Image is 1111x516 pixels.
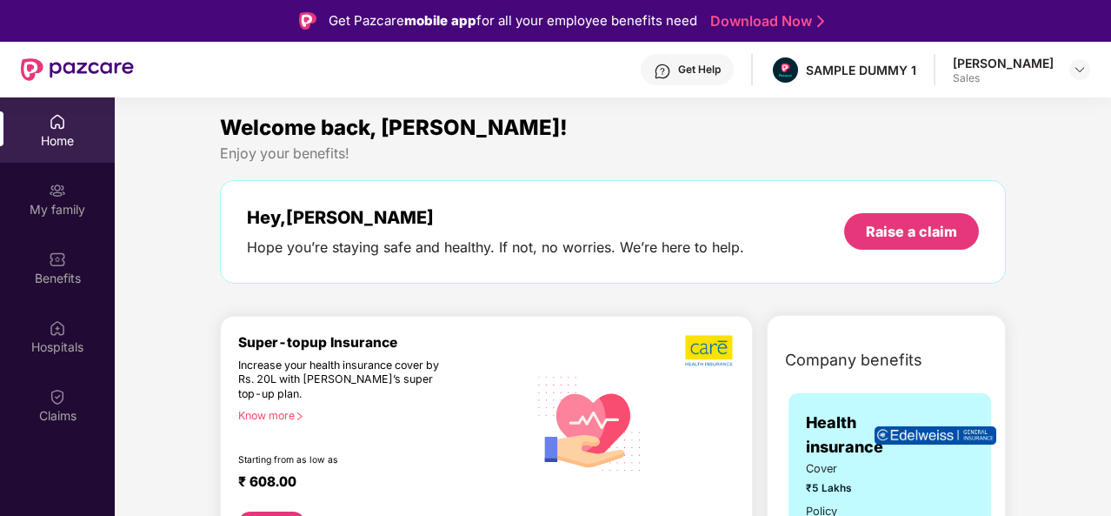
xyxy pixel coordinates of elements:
[953,71,1054,85] div: Sales
[220,144,1006,163] div: Enjoy your benefits!
[404,12,476,29] strong: mobile app
[238,334,528,351] div: Super-topup Insurance
[49,113,66,131] img: svg+xml;base64,PHN2ZyBpZD0iSG9tZSIgeG1sbnM9Imh0dHA6Ly93d3cudzMub3JnLzIwMDAvc3ZnIiB3aWR0aD0iMjAiIG...
[685,334,735,367] img: b5dec4f62d2307b9de63beb79f102df3.png
[528,359,652,486] img: svg+xml;base64,PHN2ZyB4bWxucz0iaHR0cDovL3d3dy53My5vcmcvMjAwMC9zdmciIHhtbG5zOnhsaW5rPSJodHRwOi8vd3...
[49,319,66,337] img: svg+xml;base64,PHN2ZyBpZD0iSG9zcGl0YWxzIiB4bWxucz0iaHR0cDovL3d3dy53My5vcmcvMjAwMC9zdmciIHdpZHRoPS...
[220,115,568,140] span: Welcome back, [PERSON_NAME]!
[49,251,66,268] img: svg+xml;base64,PHN2ZyBpZD0iQmVuZWZpdHMiIHhtbG5zPSJodHRwOi8vd3d3LnczLm9yZy8yMDAwL3N2ZyIgd2lkdGg9Ij...
[785,348,922,372] span: Company benefits
[953,55,1054,71] div: [PERSON_NAME]
[817,12,824,30] img: Stroke
[329,10,697,31] div: Get Pazcare for all your employee benefits need
[1073,63,1087,77] img: svg+xml;base64,PHN2ZyBpZD0iRHJvcGRvd24tMzJ4MzIiIHhtbG5zPSJodHRwOi8vd3d3LnczLm9yZy8yMDAwL3N2ZyIgd2...
[806,411,883,460] span: Health insurance
[678,63,721,77] div: Get Help
[806,62,916,78] div: SAMPLE DUMMY 1
[654,63,671,80] img: svg+xml;base64,PHN2ZyBpZD0iSGVscC0zMngzMiIgeG1sbnM9Imh0dHA6Ly93d3cudzMub3JnLzIwMDAvc3ZnIiB3aWR0aD...
[238,409,517,421] div: Know more
[238,359,453,402] div: Increase your health insurance cover by Rs. 20L with [PERSON_NAME]’s super top-up plan.
[773,57,798,83] img: Pazcare_Alternative_logo-01-01.png
[247,207,744,228] div: Hey, [PERSON_NAME]
[295,412,304,421] span: right
[710,12,819,30] a: Download Now
[49,182,66,199] img: svg+xml;base64,PHN2ZyB3aWR0aD0iMjAiIGhlaWdodD0iMjAiIHZpZXdCb3g9IjAgMCAyMCAyMCIgZmlsbD0ibm9uZSIgeG...
[866,222,957,241] div: Raise a claim
[238,473,510,494] div: ₹ 608.00
[247,238,744,257] div: Hope you’re staying safe and healthy. If not, no worries. We’re here to help.
[238,454,454,466] div: Starting from as low as
[299,12,316,30] img: Logo
[806,480,869,497] span: ₹5 Lakhs
[875,426,996,445] img: insurerLogo
[21,58,134,81] img: New Pazcare Logo
[806,460,869,478] span: Cover
[49,388,66,405] img: svg+xml;base64,PHN2ZyBpZD0iQ2xhaW0iIHhtbG5zPSJodHRwOi8vd3d3LnczLm9yZy8yMDAwL3N2ZyIgd2lkdGg9IjIwIi...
